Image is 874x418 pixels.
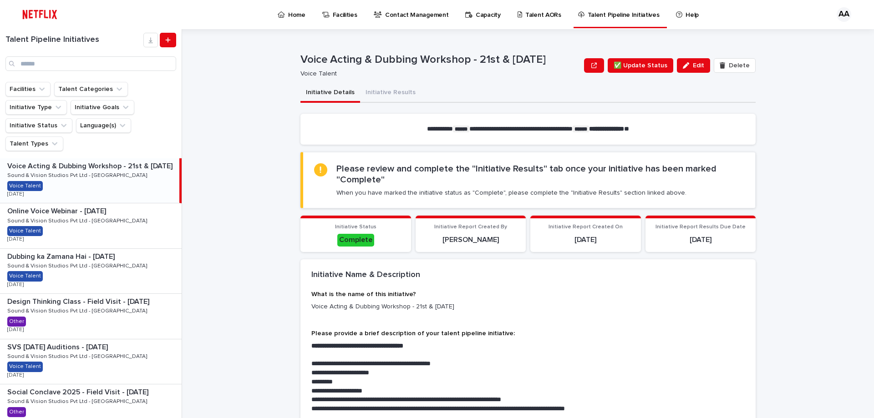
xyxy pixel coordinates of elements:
[7,317,26,327] div: Other
[311,330,515,337] span: Please provide a brief description of your talent pipeline initiative:
[311,270,420,280] h2: Initiative Name & Description
[714,58,756,73] button: Delete
[300,53,580,66] p: Voice Acting & Dubbing Workshop - 21st & [DATE]
[360,84,421,103] button: Initiative Results
[7,216,149,224] p: Sound & Vision Studios Pvt Ltd - [GEOGRAPHIC_DATA]
[5,56,176,71] input: Search
[71,100,134,115] button: Initiative Goals
[7,226,43,236] div: Voice Talent
[677,58,710,73] button: Edit
[300,70,577,78] p: Voice Talent
[7,160,174,171] p: Voice Acting & Dubbing Workshop - 21st & 22-Jun-25
[5,82,51,96] button: Facilities
[311,291,416,297] span: What is the name of this initiative?
[7,261,149,269] p: Sound & Vision Studios Pvt Ltd - [GEOGRAPHIC_DATA]
[336,189,686,197] p: When you have marked the initiative status as "Complete", please complete the "Initiative Results...
[337,234,374,246] div: Complete
[5,100,67,115] button: Initiative Type
[7,205,108,216] p: Online Voice Webinar - [DATE]
[5,136,63,151] button: Talent Types
[7,171,149,179] p: Sound & Vision Studios Pvt Ltd - [GEOGRAPHIC_DATA]
[7,282,24,288] p: [DATE]
[300,84,360,103] button: Initiative Details
[7,181,43,191] div: Voice Talent
[7,296,151,306] p: Design Thinking Class - Field Visit - [DATE]
[5,35,143,45] h1: Talent Pipeline Initiatives
[76,118,131,133] button: Language(s)
[5,118,72,133] button: Initiative Status
[655,224,746,230] span: Initiative Report Results Due Date
[7,251,117,261] p: Dubbing ka Zamana Hai - [DATE]
[311,302,745,312] p: Voice Acting & Dubbing Workshop - 21st & [DATE]
[693,62,704,69] span: Edit
[536,236,635,244] p: [DATE]
[7,271,43,281] div: Voice Talent
[421,236,521,244] p: [PERSON_NAME]
[7,352,149,360] p: Sound & Vision Studios Pvt Ltd - [GEOGRAPHIC_DATA]
[7,372,24,378] p: [DATE]
[7,236,24,242] p: [DATE]
[549,224,623,230] span: Initiative Report Created On
[651,236,751,244] p: [DATE]
[7,327,24,333] p: [DATE]
[7,191,24,197] p: [DATE]
[7,397,149,405] p: Sound & Vision Studios Pvt Ltd - [GEOGRAPHIC_DATA]
[54,82,128,96] button: Talent Categories
[608,58,673,73] button: ✅ Update Status
[434,224,507,230] span: Initiative Report Created By
[18,5,61,24] img: ifQbXi3ZQGMSEF7WDB7W
[7,362,43,372] div: Voice Talent
[335,224,376,230] span: Initiative Status
[7,386,150,397] p: Social Conclave 2025 - Field Visit - [DATE]
[336,163,744,185] h2: Please review and complete the "Initiative Results" tab once your initiative has been marked "Com...
[837,7,851,22] div: AA
[7,341,110,352] p: SVS [DATE] Auditions - [DATE]
[614,61,667,70] span: ✅ Update Status
[7,407,26,417] div: Other
[729,62,750,69] span: Delete
[7,306,149,314] p: Sound & Vision Studios Pvt Ltd - [GEOGRAPHIC_DATA]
